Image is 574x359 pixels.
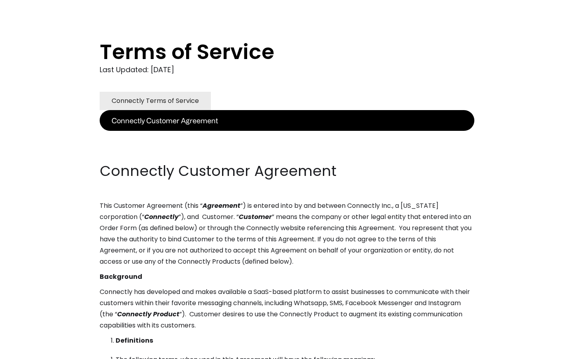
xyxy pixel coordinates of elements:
[100,272,142,281] strong: Background
[239,212,272,221] em: Customer
[100,64,474,76] div: Last Updated: [DATE]
[100,146,474,157] p: ‍
[100,286,474,331] p: Connectly has developed and makes available a SaaS-based platform to assist businesses to communi...
[144,212,179,221] em: Connectly
[112,115,218,126] div: Connectly Customer Agreement
[100,200,474,267] p: This Customer Agreement (this “ ”) is entered into by and between Connectly Inc., a [US_STATE] co...
[8,344,48,356] aside: Language selected: English
[117,310,179,319] em: Connectly Product
[116,336,153,345] strong: Definitions
[16,345,48,356] ul: Language list
[100,161,474,181] h2: Connectly Customer Agreement
[202,201,240,210] em: Agreement
[100,131,474,142] p: ‍
[112,95,199,107] div: Connectly Terms of Service
[100,40,442,64] h1: Terms of Service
